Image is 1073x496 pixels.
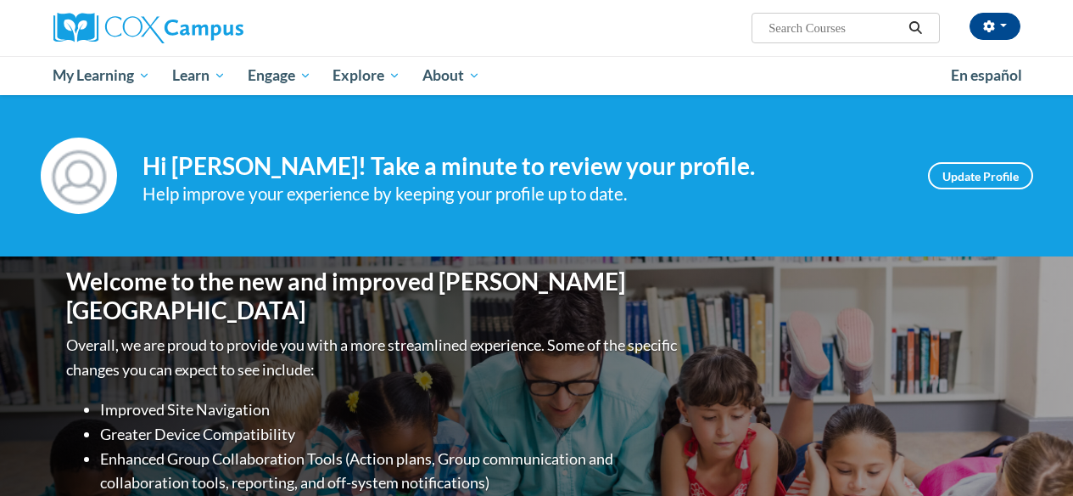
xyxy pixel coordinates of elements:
[951,66,1022,84] span: En español
[41,56,1033,95] div: Main menu
[66,333,681,382] p: Overall, we are proud to provide you with a more streamlined experience. Some of the specific cha...
[767,18,903,38] input: Search Courses
[100,397,681,422] li: Improved Site Navigation
[970,13,1020,40] button: Account Settings
[411,56,491,95] a: About
[903,18,928,38] button: Search
[321,56,411,95] a: Explore
[53,13,243,43] img: Cox Campus
[41,138,117,214] img: Profile Image
[333,65,400,86] span: Explore
[42,56,162,95] a: My Learning
[100,447,681,496] li: Enhanced Group Collaboration Tools (Action plans, Group communication and collaboration tools, re...
[172,65,226,86] span: Learn
[422,65,480,86] span: About
[237,56,322,95] a: Engage
[66,268,681,324] h1: Welcome to the new and improved [PERSON_NAME][GEOGRAPHIC_DATA]
[100,422,681,447] li: Greater Device Compatibility
[940,58,1033,93] a: En español
[53,65,150,86] span: My Learning
[143,180,903,208] div: Help improve your experience by keeping your profile up to date.
[143,152,903,181] h4: Hi [PERSON_NAME]! Take a minute to review your profile.
[928,162,1033,189] a: Update Profile
[248,65,311,86] span: Engage
[161,56,237,95] a: Learn
[53,13,359,43] a: Cox Campus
